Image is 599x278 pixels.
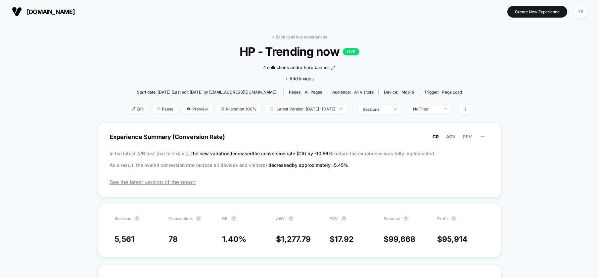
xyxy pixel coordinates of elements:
[276,235,311,244] span: $
[115,216,131,221] span: Sessions
[363,107,389,112] div: sessions
[268,162,348,168] span: decreased by approximately -5.45 %
[157,107,160,110] img: end
[389,235,415,244] span: 99,668
[461,134,474,140] button: PSV
[335,235,353,244] span: 17.92
[231,216,236,221] button: ?
[330,235,353,244] span: $
[572,5,589,19] button: YR
[281,235,311,244] span: 1,277.79
[137,90,278,95] span: Start date: [DATE] (Last edit [DATE] by [EMAIL_ADDRESS][DOMAIN_NAME])
[431,134,441,140] button: CR
[379,90,419,95] span: Device:
[115,235,134,244] span: 5,561
[270,107,273,110] img: calendar
[222,216,228,221] span: CR
[330,216,338,221] span: PSV
[263,64,329,71] span: 4 collections under hero banner
[289,90,322,95] div: Pages:
[384,235,415,244] span: $
[442,235,468,244] span: 95,914
[413,106,439,111] div: No Filter
[444,134,457,140] button: AOV
[12,7,22,17] img: Visually logo
[144,44,455,58] span: HP - Trending now
[394,108,396,110] img: end
[272,35,327,39] a: < Back to all live experiences
[332,90,374,95] div: Audience:
[182,104,213,113] span: Preview
[451,216,456,221] button: ?
[168,235,178,244] span: 78
[424,90,462,95] div: Trigger:
[134,216,140,221] button: ?
[574,5,587,18] div: YR
[354,90,374,95] span: All Visitors
[276,216,285,221] span: AOV
[437,235,468,244] span: $
[191,151,334,156] span: the new variation decreased the conversion rate (CR) by -10.56 %
[222,235,246,244] span: 1.40 %
[110,129,489,144] span: Experience Summary (Conversion Rate)
[444,108,447,109] img: end
[110,179,489,185] span: See the latest version of the report
[446,134,455,139] span: AOV
[27,8,75,15] span: [DOMAIN_NAME]
[351,104,358,114] span: |
[442,90,462,95] span: Page Load
[168,216,193,221] span: Transactions
[221,107,224,111] img: rebalance
[152,104,178,113] span: Pause
[437,216,448,221] span: Profit
[507,6,567,18] button: Create New Experience
[403,216,409,221] button: ?
[288,216,294,221] button: ?
[343,48,359,55] p: LIVE
[340,108,343,109] img: end
[285,76,314,81] span: + Add Images
[341,216,346,221] button: ?
[127,104,149,113] span: Edit
[196,216,201,221] button: ?
[265,104,347,113] span: Latest Version: [DATE] - [DATE]
[433,134,439,139] span: CR
[216,104,261,113] span: Allocation: 100%
[110,148,489,171] p: In the latest A/B test (run for 7 days), before the experience was fully implemented. As a result...
[305,90,322,95] span: all pages
[384,216,400,221] span: Revenue
[132,107,135,110] img: edit
[401,90,414,95] span: mobile
[463,134,472,139] span: PSV
[10,6,77,17] button: [DOMAIN_NAME]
